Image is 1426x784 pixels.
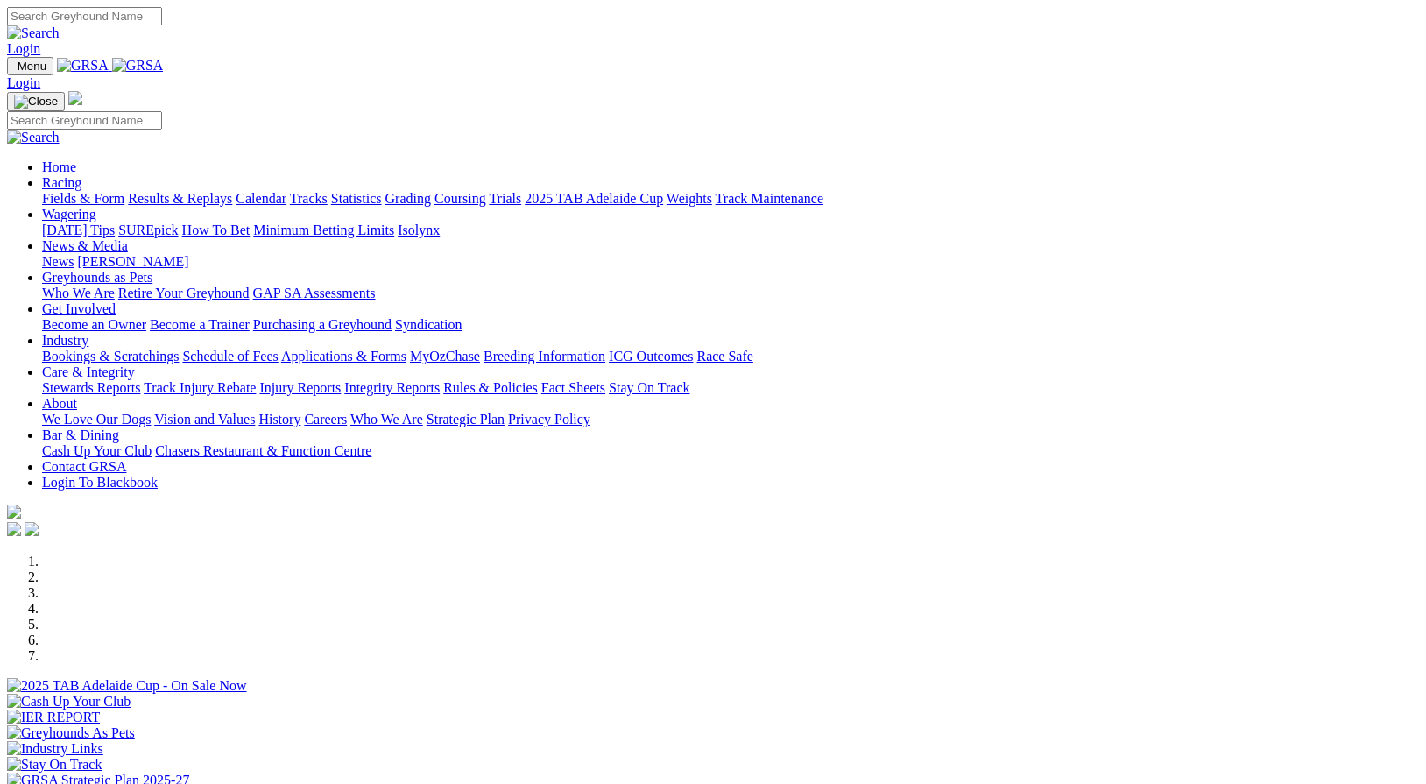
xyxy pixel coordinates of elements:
[609,380,689,395] a: Stay On Track
[7,694,131,710] img: Cash Up Your Club
[427,412,505,427] a: Strategic Plan
[508,412,590,427] a: Privacy Policy
[42,380,140,395] a: Stewards Reports
[42,254,74,269] a: News
[42,317,146,332] a: Become an Owner
[253,286,376,300] a: GAP SA Assessments
[112,58,164,74] img: GRSA
[42,222,115,237] a: [DATE] Tips
[68,91,82,105] img: logo-grsa-white.png
[609,349,693,364] a: ICG Outcomes
[42,222,1419,238] div: Wagering
[18,60,46,73] span: Menu
[155,443,371,458] a: Chasers Restaurant & Function Centre
[42,349,179,364] a: Bookings & Scratchings
[42,443,152,458] a: Cash Up Your Club
[182,222,251,237] a: How To Bet
[42,317,1419,333] div: Get Involved
[304,412,347,427] a: Careers
[7,75,40,90] a: Login
[7,57,53,75] button: Toggle navigation
[434,191,486,206] a: Coursing
[42,475,158,490] a: Login To Blackbook
[42,301,116,316] a: Get Involved
[525,191,663,206] a: 2025 TAB Adelaide Cup
[42,286,1419,301] div: Greyhounds as Pets
[350,412,423,427] a: Who We Are
[42,443,1419,459] div: Bar & Dining
[258,412,300,427] a: History
[385,191,431,206] a: Grading
[42,175,81,190] a: Racing
[7,25,60,41] img: Search
[410,349,480,364] a: MyOzChase
[42,412,151,427] a: We Love Our Dogs
[42,364,135,379] a: Care & Integrity
[57,58,109,74] img: GRSA
[7,710,100,725] img: IER REPORT
[118,286,250,300] a: Retire Your Greyhound
[7,741,103,757] img: Industry Links
[42,286,115,300] a: Who We Are
[253,317,392,332] a: Purchasing a Greyhound
[290,191,328,206] a: Tracks
[7,7,162,25] input: Search
[42,412,1419,427] div: About
[154,412,255,427] a: Vision and Values
[281,349,406,364] a: Applications & Forms
[667,191,712,206] a: Weights
[42,270,152,285] a: Greyhounds as Pets
[716,191,823,206] a: Track Maintenance
[489,191,521,206] a: Trials
[42,191,1419,207] div: Racing
[42,159,76,174] a: Home
[7,130,60,145] img: Search
[25,522,39,536] img: twitter.svg
[398,222,440,237] a: Isolynx
[7,41,40,56] a: Login
[128,191,232,206] a: Results & Replays
[42,207,96,222] a: Wagering
[42,427,119,442] a: Bar & Dining
[395,317,462,332] a: Syndication
[144,380,256,395] a: Track Injury Rebate
[7,522,21,536] img: facebook.svg
[42,396,77,411] a: About
[7,678,247,694] img: 2025 TAB Adelaide Cup - On Sale Now
[182,349,278,364] a: Schedule of Fees
[42,349,1419,364] div: Industry
[7,725,135,741] img: Greyhounds As Pets
[236,191,286,206] a: Calendar
[77,254,188,269] a: [PERSON_NAME]
[42,333,88,348] a: Industry
[331,191,382,206] a: Statistics
[7,111,162,130] input: Search
[42,254,1419,270] div: News & Media
[484,349,605,364] a: Breeding Information
[253,222,394,237] a: Minimum Betting Limits
[259,380,341,395] a: Injury Reports
[541,380,605,395] a: Fact Sheets
[150,317,250,332] a: Become a Trainer
[696,349,752,364] a: Race Safe
[42,238,128,253] a: News & Media
[42,191,124,206] a: Fields & Form
[42,380,1419,396] div: Care & Integrity
[14,95,58,109] img: Close
[443,380,538,395] a: Rules & Policies
[7,757,102,773] img: Stay On Track
[118,222,178,237] a: SUREpick
[344,380,440,395] a: Integrity Reports
[7,92,65,111] button: Toggle navigation
[7,505,21,519] img: logo-grsa-white.png
[42,459,126,474] a: Contact GRSA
